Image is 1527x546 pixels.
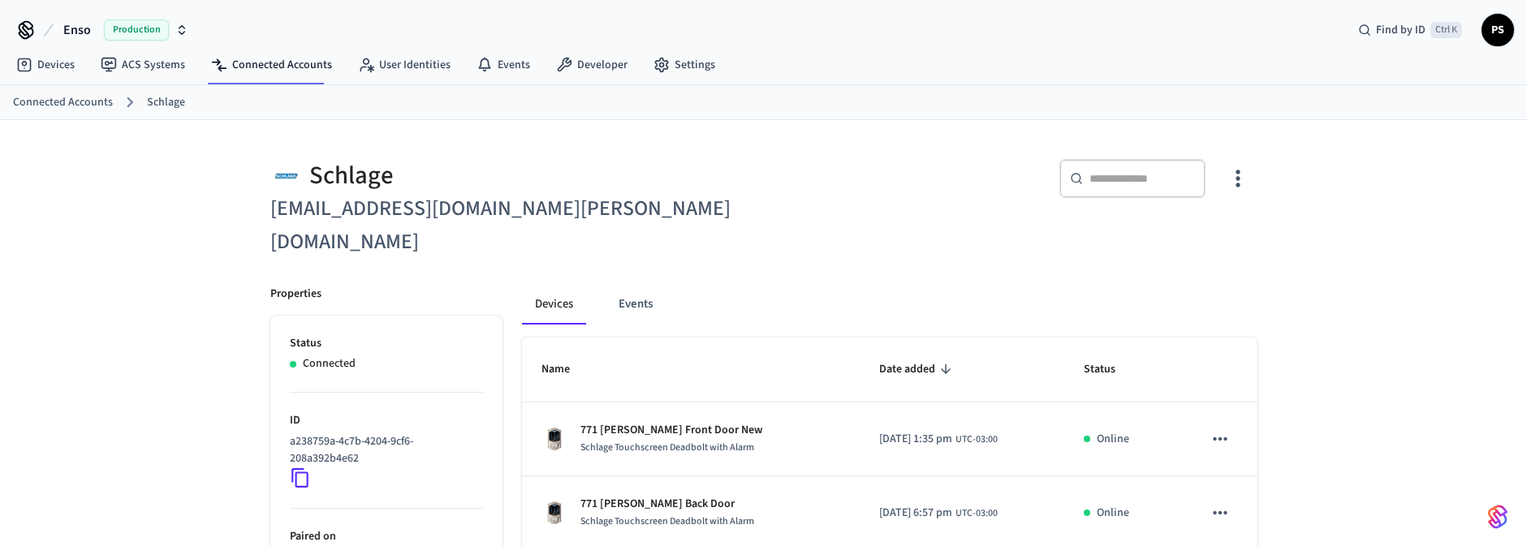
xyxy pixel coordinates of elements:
span: UTC-03:00 [955,506,998,521]
p: Status [290,335,483,352]
img: Schlage Logo, Square [270,159,303,192]
div: Schlage [270,159,754,192]
span: UTC-03:00 [955,432,998,447]
span: Find by ID [1376,22,1426,38]
span: Name [541,357,591,382]
span: Schlage Touchscreen Deadbolt with Alarm [580,441,754,454]
button: PS [1482,14,1514,46]
p: ID [290,412,483,429]
a: Devices [3,50,88,80]
span: [DATE] 1:35 pm [879,431,952,448]
p: Connected [303,355,356,372]
span: Schlage Touchscreen Deadbolt with Alarm [580,514,754,528]
span: Ctrl K [1430,22,1462,38]
a: Events [464,50,543,80]
a: ACS Systems [88,50,198,80]
img: Schlage Sense Smart Deadbolt with Camelot Trim, Front [541,500,567,526]
div: America/Sao_Paulo [879,505,998,522]
img: SeamLogoGradient.69752ec5.svg [1488,504,1508,530]
p: Online [1097,505,1129,522]
p: Paired on [290,528,483,545]
a: Connected Accounts [13,94,113,111]
span: Status [1084,357,1137,382]
a: Connected Accounts [198,50,345,80]
span: [DATE] 6:57 pm [879,505,952,522]
span: Production [104,19,169,41]
p: Online [1097,431,1129,448]
button: Events [606,286,666,325]
p: Properties [270,286,321,303]
div: Find by IDCtrl K [1345,15,1475,45]
span: Date added [879,357,956,382]
p: a238759a-4c7b-4204-9cf6-208a392b4e62 [290,433,477,467]
div: connected account tabs [522,286,1257,325]
img: Schlage Sense Smart Deadbolt with Camelot Trim, Front [541,426,567,452]
span: PS [1483,15,1512,45]
a: Schlage [147,94,185,111]
span: Enso [63,20,91,40]
a: User Identities [345,50,464,80]
h6: [EMAIL_ADDRESS][DOMAIN_NAME][PERSON_NAME][DOMAIN_NAME] [270,192,754,259]
a: Settings [641,50,728,80]
button: Devices [522,286,586,325]
a: Developer [543,50,641,80]
p: 771 [PERSON_NAME] Front Door New [580,422,762,439]
div: America/Sao_Paulo [879,431,998,448]
p: 771 [PERSON_NAME] Back Door [580,496,754,513]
